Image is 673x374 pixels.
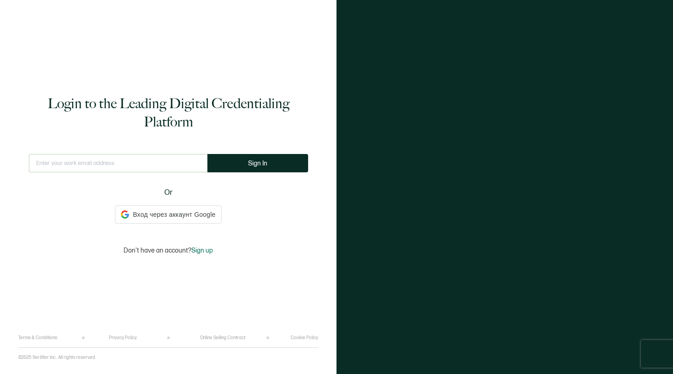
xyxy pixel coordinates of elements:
h1: Login to the Leading Digital Credentialing Platform [25,94,311,131]
p: Don't have an account? [124,247,213,254]
span: Sign up [191,247,213,254]
a: Cookie Policy [291,335,318,341]
a: Privacy Policy [109,335,137,341]
p: ©2025 Sertifier Inc.. All rights reserved. [18,355,96,360]
div: Вход через аккаунт Google [115,205,222,224]
button: Sign In [207,154,308,172]
a: Terms & Conditions [18,335,57,341]
span: Or [164,187,173,198]
span: Sign In [248,160,267,167]
a: Online Selling Contract [200,335,245,341]
span: Вход через аккаунт Google [133,210,216,220]
input: Enter your work email address [29,154,207,172]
